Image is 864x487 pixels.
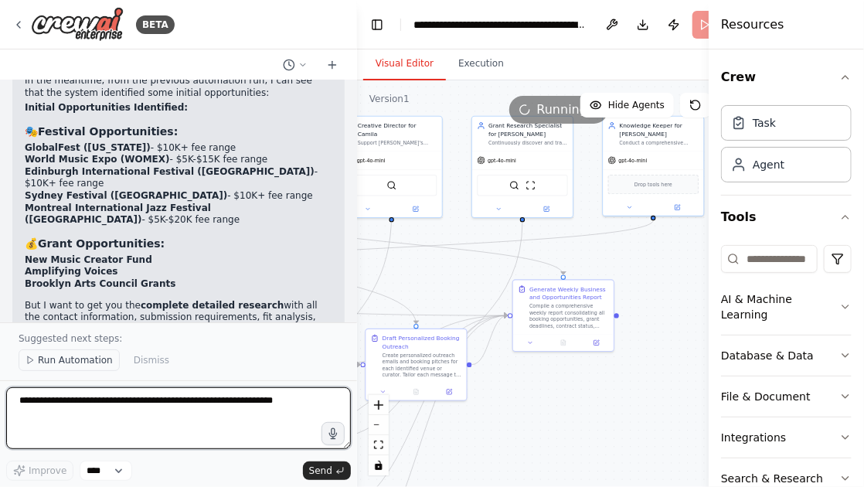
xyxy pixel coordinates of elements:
div: React Flow controls [369,395,389,475]
g: Edge from a684d29f-eff8-4f70-b315-b60017af490c to 3c2cb75a-f833-4c8b-b1fc-f2aede8c03b8 [257,214,567,275]
div: Version 1 [369,93,410,105]
li: - $10K+ fee range [25,143,332,155]
button: Open in side panel [393,204,439,214]
strong: New Music Creator Fund [25,255,152,266]
button: No output available [399,387,434,397]
div: BETA [136,15,175,34]
button: File & Document [721,376,852,417]
button: Hide left sidebar [366,14,388,36]
button: Hide Agents [580,93,674,117]
div: Draft Personalized Booking OutreachCreate personalized outreach emails and booking pitches for ea... [365,329,467,401]
nav: breadcrumb [413,17,587,32]
button: Database & Data [721,335,852,376]
div: Creative Director for CamilaSupport [PERSON_NAME]'s visionary artistry by fusing mysticism, tarot... [341,116,443,218]
g: Edge from 25a35364-85d4-4ade-9f47-7ef8f70a994f to 1c7d6ab5-8a34-48de-b8d9-b6e704290c5f [328,360,360,369]
button: zoom in [369,395,389,415]
div: Create personalized outreach emails and booking pitches for each identified venue or curator. Tai... [383,352,462,379]
div: Agent [753,157,784,172]
button: Switch to previous chat [277,56,314,74]
strong: Initial Opportunities Identified: [25,103,188,114]
button: Run Automation [19,349,120,371]
button: toggle interactivity [369,455,389,475]
strong: World Music Expo (WOMEX) [25,155,170,165]
g: Edge from 55171cee-e7e5-4947-a38c-df495d0258c5 to 1c7d6ab5-8a34-48de-b8d9-b6e704290c5f [126,214,420,325]
div: Task [753,115,776,131]
button: Tools [721,196,852,239]
div: Draft Personalized Booking Outreach [383,334,462,350]
div: Compile a comprehensive weekly report consolidating all booking opportunities, grant deadlines, c... [529,303,609,329]
span: Dismiss [134,354,169,366]
button: Open in side panel [523,204,570,214]
li: - $5K-$15K fee range [25,155,332,167]
button: Visual Editor [363,48,446,80]
button: Execution [446,48,516,80]
div: Support [PERSON_NAME]'s visionary artistry by fusing mysticism, tarot, and [PERSON_NAME] into pow... [358,140,437,146]
span: Send [309,465,332,477]
button: Click to speak your automation idea [321,422,345,445]
div: Grant Research Specialist for [PERSON_NAME]Continuously discover and track grants, touring funds,... [471,116,573,218]
button: Integrations [721,417,852,458]
img: ScrapeWebsiteTool [526,180,536,190]
img: SerplyWebSearchTool [386,180,396,190]
div: Conduct a comprehensive interview to gather detailed information about [PERSON_NAME]'s artistic b... [620,140,699,146]
button: zoom out [369,415,389,435]
img: SerplyWebSearchTool [509,180,519,190]
div: Continuously discover and track grants, touring funds, and artistic opportunities for [PERSON_NAM... [488,140,568,146]
button: Improve [6,461,73,481]
button: fit view [369,435,389,455]
strong: Brooklyn Arts Council Grants [25,279,175,290]
button: Open in side panel [655,203,701,213]
strong: Festival Opportunities: [38,126,178,138]
div: Generate Weekly Business and Opportunities Report [529,285,609,301]
li: - $10K+ fee range [25,191,332,203]
button: No output available [546,338,581,348]
strong: Edinburgh International Festival ([GEOGRAPHIC_DATA]) [25,167,315,178]
h4: Resources [721,15,784,34]
span: gpt-4o-mini [488,157,516,163]
p: But I want to get you the with all the contact information, submission requirements, fit analysis... [25,301,332,349]
button: Crew [721,56,852,99]
div: Generate Weekly Business and Opportunities ReportCompile a comprehensive weekly report consolidat... [512,279,614,352]
span: Run Automation [38,354,113,366]
h3: 🎭 [25,124,332,140]
strong: Sydney Festival ([GEOGRAPHIC_DATA]) [25,191,227,202]
span: Hide Agents [608,99,665,111]
button: Send [303,461,351,480]
strong: Grant Opportunities: [38,238,165,250]
button: AI & Machine Learning [721,279,852,335]
strong: complete detailed research [141,301,284,312]
span: Running... [537,100,600,119]
li: - $5K-$20K fee range [25,203,332,227]
button: Open in side panel [583,338,611,348]
div: Crew [721,99,852,195]
span: gpt-4o-mini [619,157,648,163]
button: Open in side panel [435,387,463,397]
button: Dismiss [126,349,177,371]
span: Improve [29,465,66,477]
div: Creative Director for Camila [358,121,437,138]
li: - $10K+ fee range [25,167,332,191]
div: Knowledge Keeper for [PERSON_NAME] [620,121,699,138]
strong: Amplifying Voices [25,267,117,278]
p: Suggested next steps: [19,332,338,345]
h3: 💰 [25,237,332,252]
strong: GlobalFest ([US_STATE]) [25,143,151,154]
g: Edge from eaf3e07c-3128-482d-a05b-7727f5510e01 to 8b56d36f-64cc-41ec-8fd9-930e3a2db5fe [134,220,657,275]
button: Start a new chat [320,56,345,74]
strong: Montreal International Jazz Festival ([GEOGRAPHIC_DATA]) [25,203,211,226]
g: Edge from 1c7d6ab5-8a34-48de-b8d9-b6e704290c5f to 3c2cb75a-f833-4c8b-b1fc-f2aede8c03b8 [472,312,509,369]
div: Knowledge Keeper for [PERSON_NAME]Conduct a comprehensive interview to gather detailed informatio... [602,116,704,216]
div: Grant Research Specialist for [PERSON_NAME] [488,121,568,138]
p: In the meantime, from the previous automation run, I can see that the system identified some init... [25,76,332,100]
span: gpt-4o-mini [357,157,386,163]
img: Logo [31,7,124,42]
span: Drop tools here [634,180,672,189]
